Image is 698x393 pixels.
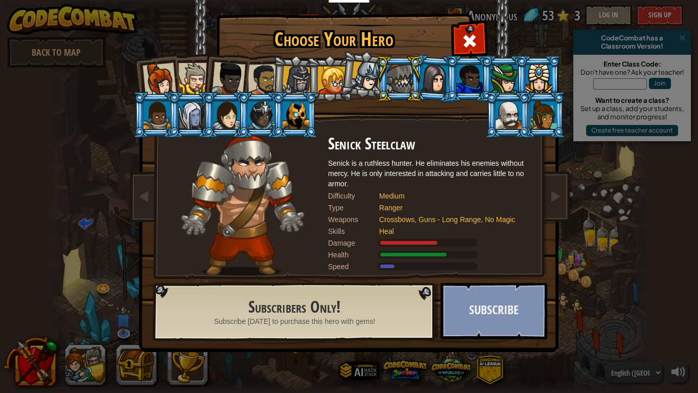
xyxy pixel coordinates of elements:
img: trapper-pose.png [181,135,305,276]
div: Speed [328,261,379,272]
div: Type [328,203,379,213]
li: Nalfar Cryptor [168,92,214,138]
li: Ritic the Cold [272,92,318,138]
div: Medium [379,191,522,201]
li: Hattori Hanzō [339,49,389,100]
div: Gains 180% of listed Ranger armor health. [328,250,532,260]
li: Captain Anya Weston [131,53,181,103]
div: Heal [379,226,522,236]
li: Lady Ida Justheart [200,52,250,102]
li: Okar Stompfoot [485,92,531,138]
button: Subscribe [440,283,547,339]
li: Zana Woodheart [520,92,566,138]
li: Naria of the Leaf [480,55,526,102]
li: Amara Arrowhead [271,54,319,103]
li: Senick Steelclaw [376,55,422,102]
li: Pender Spellbane [515,55,561,102]
div: Difficulty [328,191,379,201]
div: Health [328,250,379,260]
div: Ranger [379,203,522,213]
h1: Choose Your Hero [219,29,449,50]
img: language-selector-background.png [153,283,438,341]
li: Sir Tharin Thunderfist [168,54,214,100]
li: Alejandro the Duelist [237,55,284,102]
span: Subscribe [DATE] to purchase this hero with gems! [214,316,376,326]
li: Usara Master Wizard [237,92,283,138]
li: Illia Shieldsmith [202,92,248,138]
div: Crossbows, Guns - Long Range, No Magic [379,214,522,225]
li: Arryn Stonewall [133,92,179,138]
li: Omarn Brewstone [409,54,458,103]
li: Miss Hushbaum [307,55,353,102]
h2: Senick Steelclaw [328,135,532,153]
div: Deals 140% of listed Ranger weapon damage. [328,238,532,248]
li: Gordon the Stalwart [446,55,492,102]
div: Senick is a ruthless hunter. He eliminates his enemies without mercy. He is only interested in at... [328,158,532,189]
h2: Subscribers Only! [177,298,412,316]
div: Moves at 6 meters per second. [328,261,532,272]
div: Damage [328,238,379,248]
div: Skills [328,226,379,236]
div: Weapons [328,214,379,225]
